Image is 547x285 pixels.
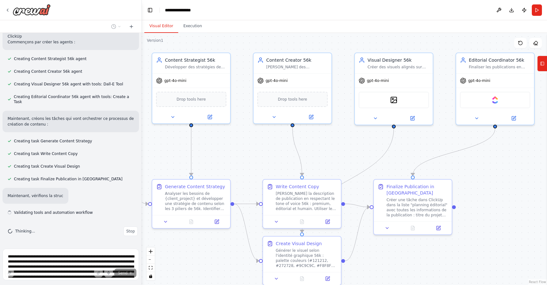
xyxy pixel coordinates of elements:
[234,201,259,264] g: Edge from 31c6248b-61bc-4c6f-baa4-fb3db27b798f to 48ad8df1-d11e-450b-91d1-a45f9d648dae
[146,6,154,15] button: Hide left sidebar
[345,201,370,210] g: Edge from e29f25b8-76d1-4c2a-a4d3-58b495db3cc1 to 00a7f0f2-d7c9-4a61-b0a9-88f811d1011a
[14,210,93,215] span: Validating tools and automation workflow
[394,115,430,122] button: Open in side panel
[152,179,231,229] div: Generate Content StrategyAnalyser les besoins de {client_project} et développer une stratégie de ...
[147,272,155,280] button: toggle interactivity
[152,53,231,124] div: Content Strategist 56kDévelopper des stratégies de contenu alignées sur les 3 piliers de 56k : "L...
[387,197,448,218] div: Créer une tâche dans ClickUp dans la liste "planning éditorial" avec toutes les informations de l...
[399,224,426,232] button: No output available
[276,191,337,211] div: [PERSON_NAME] la description de publication en respectant le tone of voice 56k : premium, éditori...
[147,38,163,43] div: Version 1
[165,65,226,70] div: Développer des stratégies de contenu alignées sur les 3 piliers de 56k : "Le temps & la réussite"...
[13,4,51,15] img: Logo
[491,96,499,104] img: ClickUp
[8,116,134,127] p: Maintenant, créons les tâches qui vont orchestrer ce processus de création de contenu :
[317,275,338,282] button: Open in side panel
[469,65,530,70] div: Finaliser les publications en créant les tâches dans ClickUp dans la liste "planning éditorial". ...
[354,53,433,125] div: Visual Designer 56kCréer des visuels alignés sur l'identité graphique 56k : palette noir-gris-bla...
[234,201,259,207] g: Edge from 31c6248b-61bc-4c6f-baa4-fb3db27b798f to e29f25b8-76d1-4c2a-a4d3-58b495db3cc1
[123,226,138,236] button: Stop
[165,183,225,190] div: Generate Content Strategy
[387,183,448,196] div: Finalize Publication in [GEOGRAPHIC_DATA]
[14,94,134,104] span: Creating Editorial Coordinator 56k agent with tools: Create a Task
[104,269,113,277] button: Click to speak your automation idea
[121,184,148,207] g: Edge from triggers to 31c6248b-61bc-4c6f-baa4-fb3db27b798f
[289,218,316,226] button: No output available
[14,139,92,144] span: Creating task Generate Content Strategy
[178,20,207,33] button: Execution
[345,204,370,264] g: Edge from 48ad8df1-d11e-450b-91d1-a45f9d648dae to 00a7f0f2-d7c9-4a61-b0a9-88f811d1011a
[165,7,198,13] nav: breadcrumb
[410,128,498,176] g: Edge from 3ba29639-0bac-43b7-ab19-6a4b920fb788 to 00a7f0f2-d7c9-4a61-b0a9-88f811d1011a
[276,183,319,190] div: Write Content Copy
[529,280,546,284] a: React Flow attribution
[390,96,398,104] img: DallETool
[367,78,389,83] span: gpt-4o-mini
[14,56,87,61] span: Creating Content Strategist 56k agent
[144,20,178,33] button: Visual Editor
[253,53,332,124] div: Content Creator 56k[PERSON_NAME] des descriptions de publications alignées sur le tone of voice 5...
[469,57,530,63] div: Editorial Coordinator 56k
[147,247,155,256] button: zoom in
[114,269,136,277] button: Send
[427,224,449,232] button: Open in side panel
[126,23,136,30] button: Start a new chat
[496,115,531,122] button: Open in side panel
[276,248,337,268] div: Générer le visuel selon l'identité graphique 56k : palette couleurs (#121212, #272728, #9C9C9C, #...
[178,218,205,226] button: No output available
[147,256,155,264] button: zoom out
[468,78,490,83] span: gpt-4o-mini
[147,247,155,280] div: React Flow controls
[188,127,194,176] g: Edge from fadd21d6-ea28-4975-a512-02cd1608e2a4 to 31c6248b-61bc-4c6f-baa4-fb3db27b798f
[8,28,134,39] li: : Qui finalise et crée les tâches dans ClickUp
[147,264,155,272] button: fit view
[14,164,80,169] span: Creating task Create Visual Design
[368,57,429,63] div: Visual Designer 56k
[192,113,228,121] button: Open in side panel
[5,269,14,277] button: Improve this prompt
[368,65,429,70] div: Créer des visuels alignés sur l'identité graphique 56k : palette noir-gris-blanc avec accent rose...
[276,240,322,247] div: Create Visual Design
[456,53,535,125] div: Editorial Coordinator 56kFinaliser les publications en créant les tâches dans ClickUp dans la lis...
[206,218,228,226] button: Open in side panel
[118,270,128,276] span: Send
[15,229,35,234] span: Thinking...
[126,229,135,234] span: Stop
[266,57,328,63] div: Content Creator 56k
[164,78,186,83] span: gpt-4o-mini
[373,179,452,235] div: Finalize Publication in [GEOGRAPHIC_DATA]Créer une tâche dans ClickUp dans la liste "planning édi...
[14,151,78,156] span: Creating task Write Content Copy
[299,128,397,232] g: Edge from 168d16bc-01fb-490d-9640-afd50dc3d2f7 to 48ad8df1-d11e-450b-91d1-a45f9d648dae
[8,39,134,45] p: Commençons par créer les agents :
[109,23,124,30] button: Switch to previous chat
[289,127,305,176] g: Edge from 0d655dd8-f6e8-455a-b6b7-30a7819a4132 to e29f25b8-76d1-4c2a-a4d3-58b495db3cc1
[165,191,226,211] div: Analyser les besoins de {client_project} et développer une stratégie de contenu selon les 3 pilie...
[94,269,103,277] button: Upload files
[266,65,328,70] div: [PERSON_NAME] des descriptions de publications alignées sur le tone of voice 56k : premium, édito...
[14,69,82,74] span: Creating Content Creator 56k agent
[293,113,329,121] button: Open in side panel
[266,78,288,83] span: gpt-4o-mini
[165,57,226,63] div: Content Strategist 56k
[278,96,307,102] span: Drop tools here
[317,218,338,226] button: Open in side panel
[289,275,316,282] button: No output available
[14,177,123,182] span: Creating task Finalize Publication in [GEOGRAPHIC_DATA]
[177,96,206,102] span: Drop tools here
[8,193,63,199] p: Maintenant, vérifions la struc
[14,82,123,87] span: Creating Visual Designer 56k agent with tools: Dall-E Tool
[262,179,342,229] div: Write Content Copy[PERSON_NAME] la description de publication en respectant le tone of voice 56k ...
